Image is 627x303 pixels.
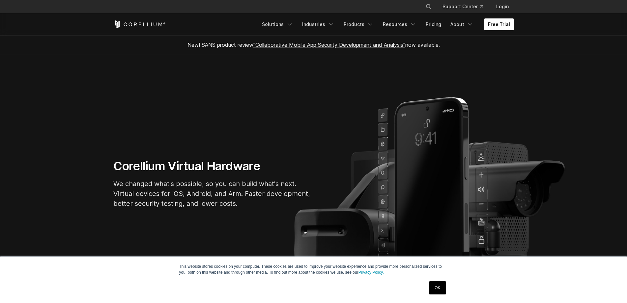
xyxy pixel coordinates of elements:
[379,18,420,30] a: Resources
[429,281,446,294] a: OK
[446,18,477,30] a: About
[491,1,514,13] a: Login
[422,18,445,30] a: Pricing
[298,18,338,30] a: Industries
[253,41,405,48] a: "Collaborative Mobile App Security Development and Analysis"
[187,41,440,48] span: New! SANS product review now available.
[113,159,311,174] h1: Corellium Virtual Hardware
[417,1,514,13] div: Navigation Menu
[423,1,435,13] button: Search
[113,20,166,28] a: Corellium Home
[484,18,514,30] a: Free Trial
[358,270,384,275] a: Privacy Policy.
[258,18,514,30] div: Navigation Menu
[179,263,448,275] p: This website stores cookies on your computer. These cookies are used to improve your website expe...
[258,18,297,30] a: Solutions
[437,1,488,13] a: Support Center
[340,18,378,30] a: Products
[113,179,311,208] p: We changed what's possible, so you can build what's next. Virtual devices for iOS, Android, and A...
